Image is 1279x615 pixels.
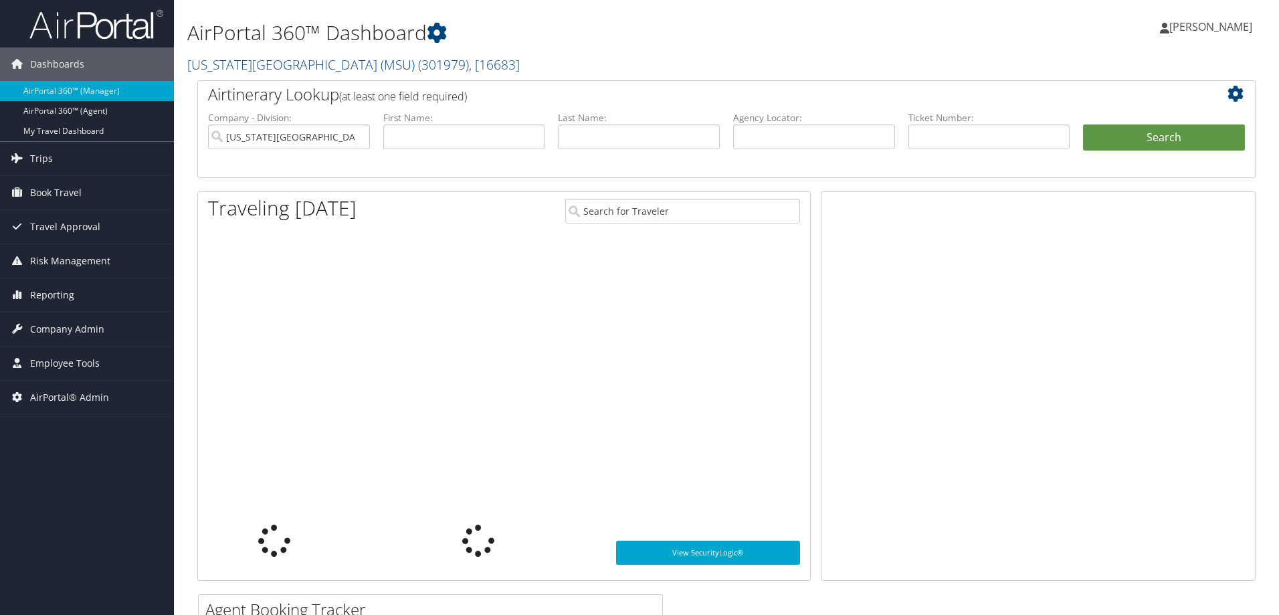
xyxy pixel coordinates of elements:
[187,56,520,74] a: [US_STATE][GEOGRAPHIC_DATA] (MSU)
[733,111,895,124] label: Agency Locator:
[418,56,469,74] span: ( 301979 )
[208,194,357,222] h1: Traveling [DATE]
[339,89,467,104] span: (at least one field required)
[30,48,84,81] span: Dashboards
[187,19,906,47] h1: AirPortal 360™ Dashboard
[30,313,104,346] span: Company Admin
[208,83,1157,106] h2: Airtinerary Lookup
[30,347,100,380] span: Employee Tools
[29,9,163,40] img: airportal-logo.png
[469,56,520,74] span: , [ 16683 ]
[558,111,720,124] label: Last Name:
[383,111,545,124] label: First Name:
[565,199,800,224] input: Search for Traveler
[1160,7,1266,47] a: [PERSON_NAME]
[30,244,110,278] span: Risk Management
[30,210,100,244] span: Travel Approval
[1169,19,1252,34] span: [PERSON_NAME]
[30,381,109,414] span: AirPortal® Admin
[30,142,53,175] span: Trips
[30,278,74,312] span: Reporting
[908,111,1070,124] label: Ticket Number:
[208,111,370,124] label: Company - Division:
[616,541,800,565] a: View SecurityLogic®
[1083,124,1245,151] button: Search
[30,176,82,209] span: Book Travel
